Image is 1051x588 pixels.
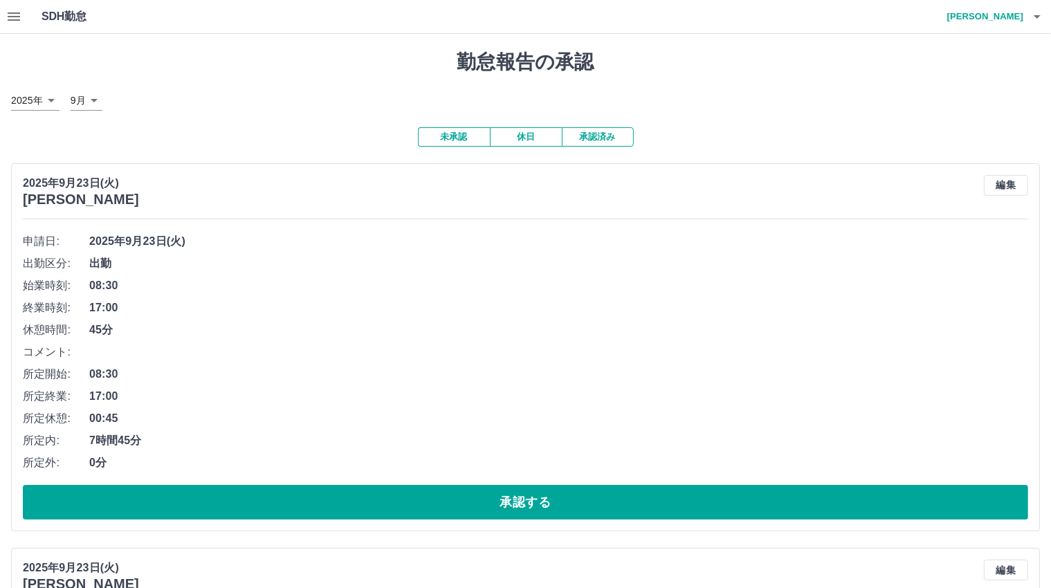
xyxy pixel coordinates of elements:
span: 出勤区分: [23,255,89,272]
span: 7時間45分 [89,432,1028,449]
span: 17:00 [89,300,1028,316]
span: 08:30 [89,277,1028,294]
button: 未承認 [418,127,490,147]
button: 承認する [23,485,1028,520]
span: 00:45 [89,410,1028,427]
button: 承認済み [562,127,634,147]
span: 出勤 [89,255,1028,272]
button: 編集 [984,175,1028,196]
span: 所定外: [23,454,89,471]
span: 始業時刻: [23,277,89,294]
span: 所定開始: [23,366,89,383]
span: 45分 [89,322,1028,338]
span: 08:30 [89,366,1028,383]
span: コメント: [23,344,89,360]
span: 終業時刻: [23,300,89,316]
h1: 勤怠報告の承認 [11,50,1040,74]
button: 休日 [490,127,562,147]
span: 0分 [89,454,1028,471]
span: 2025年9月23日(火) [89,233,1028,250]
span: 休憩時間: [23,322,89,338]
span: 申請日: [23,233,89,250]
p: 2025年9月23日(火) [23,560,139,576]
button: 編集 [984,560,1028,580]
div: 2025年 [11,91,60,111]
span: 所定内: [23,432,89,449]
span: 所定終業: [23,388,89,405]
h3: [PERSON_NAME] [23,192,139,208]
p: 2025年9月23日(火) [23,175,139,192]
span: 17:00 [89,388,1028,405]
div: 9月 [71,91,102,111]
span: 所定休憩: [23,410,89,427]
